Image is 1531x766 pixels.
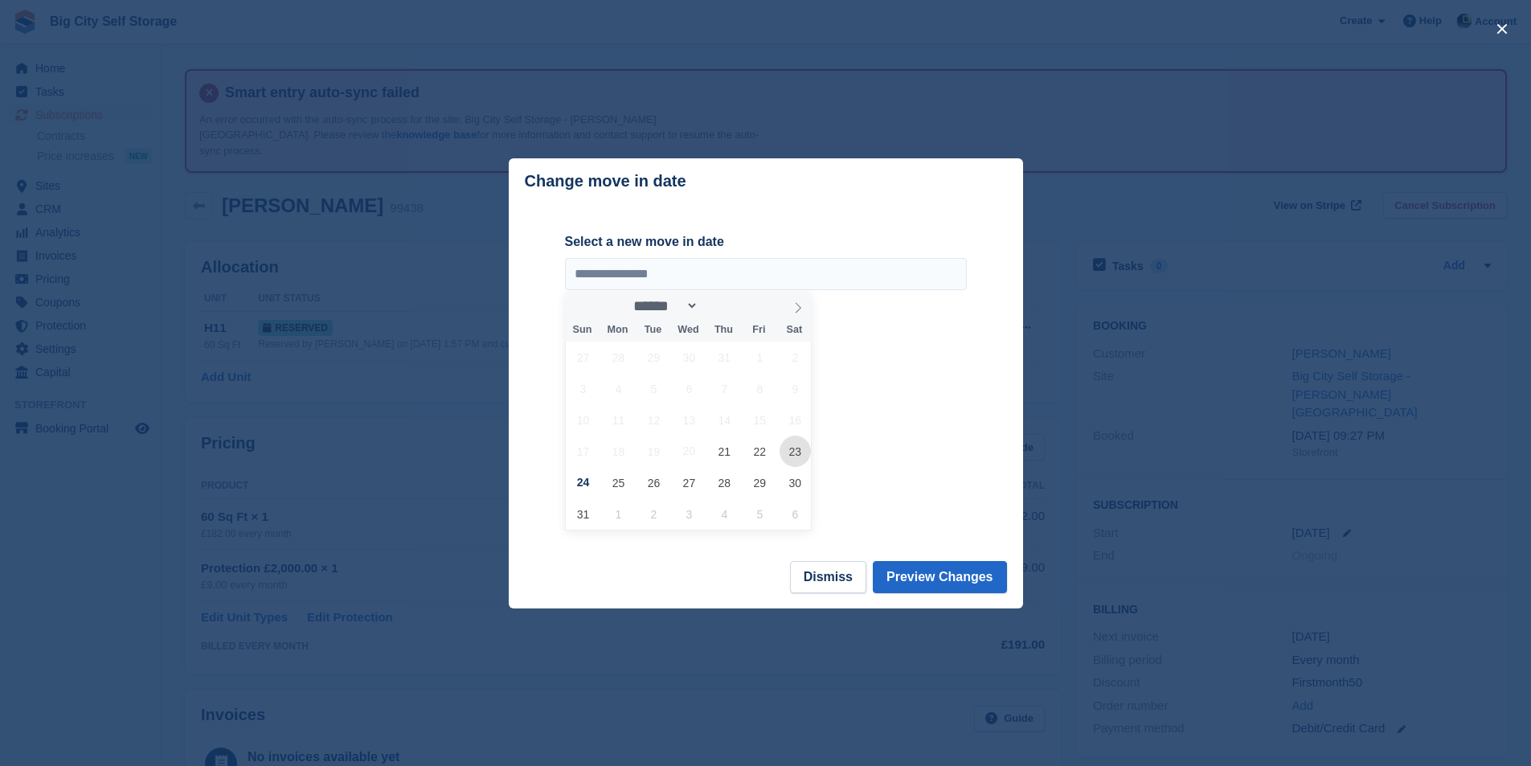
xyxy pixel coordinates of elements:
span: July 31, 2025 [709,342,740,373]
span: August 17, 2025 [567,436,599,467]
span: August 22, 2025 [744,436,776,467]
span: August 19, 2025 [638,436,669,467]
button: Preview Changes [873,561,1007,593]
span: Sat [776,325,812,335]
input: Year [698,297,749,314]
button: close [1489,16,1515,42]
span: September 2, 2025 [638,498,669,530]
span: Fri [741,325,776,335]
span: August 10, 2025 [567,404,599,436]
span: September 5, 2025 [744,498,776,530]
span: August 2, 2025 [780,342,811,373]
span: Mon [600,325,635,335]
span: August 29, 2025 [744,467,776,498]
span: September 4, 2025 [709,498,740,530]
span: Wed [670,325,706,335]
span: August 23, 2025 [780,436,811,467]
span: August 26, 2025 [638,467,669,498]
span: August 21, 2025 [709,436,740,467]
span: August 11, 2025 [603,404,634,436]
span: July 28, 2025 [603,342,634,373]
span: August 13, 2025 [673,404,705,436]
span: August 30, 2025 [780,467,811,498]
span: September 1, 2025 [603,498,634,530]
span: August 8, 2025 [744,373,776,404]
span: August 6, 2025 [673,373,705,404]
span: August 20, 2025 [673,436,705,467]
span: August 9, 2025 [780,373,811,404]
span: August 7, 2025 [709,373,740,404]
span: August 1, 2025 [744,342,776,373]
span: August 18, 2025 [603,436,634,467]
span: August 14, 2025 [709,404,740,436]
span: August 15, 2025 [744,404,776,436]
span: August 31, 2025 [567,498,599,530]
span: September 6, 2025 [780,498,811,530]
select: Month [628,297,698,314]
span: July 30, 2025 [673,342,705,373]
span: August 4, 2025 [603,373,634,404]
button: Dismiss [790,561,866,593]
span: August 12, 2025 [638,404,669,436]
span: August 28, 2025 [709,467,740,498]
p: Change move in date [525,172,686,190]
span: July 29, 2025 [638,342,669,373]
span: August 5, 2025 [638,373,669,404]
label: Select a new move in date [565,232,967,252]
span: August 24, 2025 [567,467,599,498]
span: August 3, 2025 [567,373,599,404]
span: July 27, 2025 [567,342,599,373]
span: Tue [635,325,670,335]
span: August 16, 2025 [780,404,811,436]
span: August 27, 2025 [673,467,705,498]
span: August 25, 2025 [603,467,634,498]
span: Sun [565,325,600,335]
span: September 3, 2025 [673,498,705,530]
span: Thu [706,325,741,335]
